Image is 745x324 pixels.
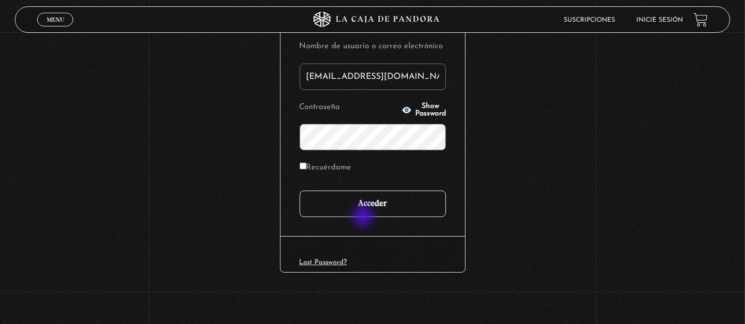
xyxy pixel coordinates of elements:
[300,259,347,266] a: Lost Password?
[636,17,683,23] a: Inicie sesión
[300,160,352,176] label: Recuérdame
[300,191,446,217] input: Acceder
[401,103,446,118] button: Show Password
[694,13,708,27] a: View your shopping cart
[43,25,68,33] span: Cerrar
[564,17,615,23] a: Suscripciones
[415,103,446,118] span: Show Password
[300,163,306,169] input: Recuérdame
[300,39,446,55] label: Nombre de usuario o correo electrónico
[300,100,399,116] label: Contraseña
[47,16,64,23] span: Menu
